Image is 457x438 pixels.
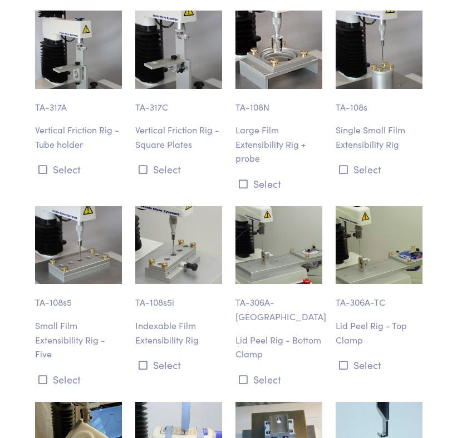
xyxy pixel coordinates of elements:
button: Select [235,175,322,193]
p: TA-108s5i [135,284,222,310]
p: Lid Peel Rig - Bottom Clamp [235,333,322,361]
img: ta-108_sml_0298.jpg [235,11,322,88]
img: ta-317c_vertical-friction-rig.jpg [135,11,222,88]
p: Vertical Friction Rig - Square Plates [135,123,222,151]
p: Vertical Friction Rig - Tube holder [35,123,122,151]
button: Select [336,356,422,374]
p: TA-306A-[GEOGRAPHIC_DATA] [235,284,322,323]
p: TA-306A-TC [336,284,422,310]
button: Select [35,160,122,178]
p: TA-108N [235,89,322,115]
img: ta-108s5_film-extensibility-rig_2.jpg [35,206,122,284]
button: Select [235,370,322,389]
p: Lid Peel Rig - Top Clamp [336,318,422,347]
img: ta-306a-bc.jpg [336,206,422,284]
button: Select [35,370,122,389]
p: Large Film Extensibility Rig + probe [235,123,322,166]
p: Single Small Film Extensibility Rig [336,123,422,151]
p: Small Film Extensibility Rig - Five [35,318,122,361]
p: TA-108s5 [35,284,122,310]
p: TA-317C [135,89,222,115]
img: ta-108s_film-extensibility-rig.jpg [336,11,422,88]
button: Select [135,160,222,178]
img: ta-306a-tc.jpg [235,206,322,284]
button: Select [135,356,222,374]
p: Indexable Film Extensibility Rig [135,318,222,347]
p: TA-108s [336,89,422,115]
img: ta-108s-5i.jpg [135,206,222,284]
button: Select [336,160,422,178]
img: ta-317a_vertical-friction-rig2.jpg [35,11,122,88]
p: TA-317A [35,89,122,115]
